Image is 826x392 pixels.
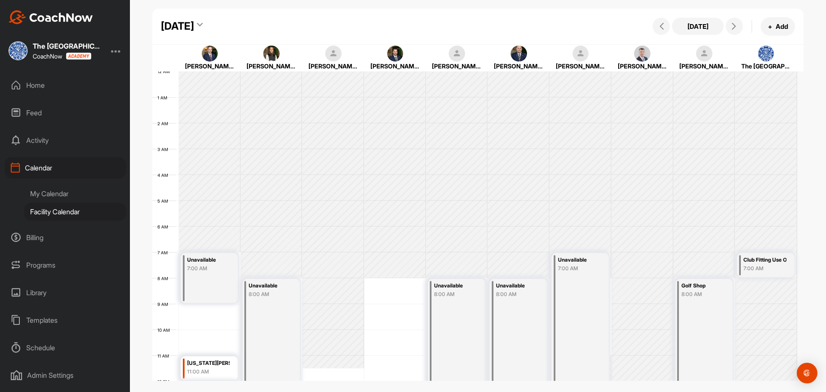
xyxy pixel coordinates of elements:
div: The [GEOGRAPHIC_DATA] [33,43,102,49]
div: 8:00 AM [434,290,477,298]
div: Unavailable [434,281,477,291]
img: CoachNow acadmey [66,52,91,60]
img: CoachNow [9,10,93,24]
div: [PERSON_NAME] [494,62,543,71]
div: 12 PM [152,379,178,384]
div: [PERSON_NAME] [679,62,729,71]
div: 7:00 AM [558,265,601,272]
div: [PERSON_NAME] [432,62,481,71]
div: Club Fitting Use Only [743,255,786,265]
div: Activity [5,130,126,151]
div: 8 AM [152,276,177,281]
div: Unavailable [249,281,291,291]
div: Billing [5,227,126,248]
div: [PERSON_NAME] [618,62,667,71]
div: Home [5,74,126,96]
div: 4 AM [152,173,177,178]
div: 11 AM [152,353,178,358]
div: Feed [5,102,126,123]
div: 12 AM [152,69,179,74]
img: square_b7f20754f9f8f6eaa06991cc1baa4178.jpg [634,46,650,62]
div: 11:00 AM [187,368,230,376]
div: 3 AM [152,147,177,152]
div: 7:00 AM [187,265,230,272]
button: +Add [761,17,795,36]
img: square_79f6e3d0e0224bf7dac89379f9e186cf.jpg [511,46,527,62]
img: square_50820e9176b40dfe1a123c7217094fa9.jpg [387,46,404,62]
div: Admin Settings [5,364,126,386]
img: square_bee3fa92a6c3014f3bfa0d4fe7d50730.jpg [202,46,218,62]
div: [US_STATE][PERSON_NAME] [187,358,230,368]
div: Open Intercom Messenger [797,363,817,383]
div: 6 AM [152,224,177,229]
div: [PERSON_NAME] [247,62,296,71]
div: CoachNow [33,52,91,60]
div: The [GEOGRAPHIC_DATA] [741,62,791,71]
div: Calendar [5,157,126,179]
img: square_318c742b3522fe015918cc0bd9a1d0e8.jpg [263,46,280,62]
img: square_default-ef6cabf814de5a2bf16c804365e32c732080f9872bdf737d349900a9daf73cf9.png [325,46,342,62]
div: Programs [5,254,126,276]
div: 1 AM [152,95,176,100]
div: [PERSON_NAME] [370,62,420,71]
img: square_21a52c34a1b27affb0df1d7893c918db.jpg [758,46,774,62]
img: square_default-ef6cabf814de5a2bf16c804365e32c732080f9872bdf737d349900a9daf73cf9.png [696,46,712,62]
div: 5 AM [152,198,177,204]
div: 7:00 AM [743,265,786,272]
div: [PERSON_NAME] [556,62,605,71]
div: 8:00 AM [496,290,539,298]
div: 9 AM [152,302,177,307]
img: square_default-ef6cabf814de5a2bf16c804365e32c732080f9872bdf737d349900a9daf73cf9.png [449,46,465,62]
div: 8:00 AM [681,290,724,298]
div: [DATE] [161,19,194,34]
div: Golf Shop [681,281,724,291]
div: Facility Calendar [24,203,126,221]
div: Unavailable [187,255,230,265]
div: Unavailable [496,281,539,291]
div: [PERSON_NAME] [185,62,234,71]
div: 8:00 AM [249,290,291,298]
div: Templates [5,309,126,331]
div: [PERSON_NAME] [308,62,358,71]
div: Library [5,282,126,303]
span: + [768,22,772,31]
div: My Calendar [24,185,126,203]
div: 7 AM [152,250,176,255]
div: 2 AM [152,121,177,126]
div: Unavailable [558,255,601,265]
div: Schedule [5,337,126,358]
img: square_21a52c34a1b27affb0df1d7893c918db.jpg [9,41,28,60]
img: square_default-ef6cabf814de5a2bf16c804365e32c732080f9872bdf737d349900a9daf73cf9.png [573,46,589,62]
button: [DATE] [672,18,724,35]
div: 10 AM [152,327,179,333]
